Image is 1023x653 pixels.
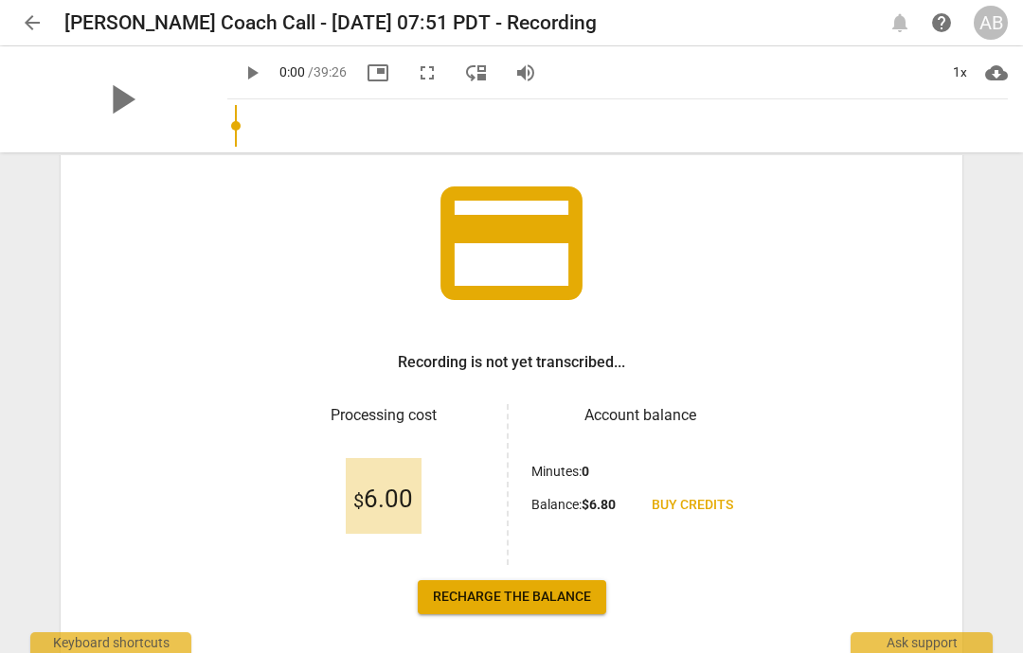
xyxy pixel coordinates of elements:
[985,62,1008,84] span: cloud_download
[235,56,269,90] button: Play
[426,158,597,328] span: credit_card
[974,6,1008,40] button: AB
[509,56,543,90] button: Volume
[582,497,616,512] b: $ 6.80
[531,404,748,427] h3: Account balance
[416,62,439,84] span: fullscreen
[930,11,953,34] span: help
[308,64,347,79] span: / 39:26
[851,632,993,653] div: Ask support
[637,488,748,522] a: Buy credits
[514,62,537,84] span: volume_up
[433,588,591,607] span: Recharge the balance
[418,580,606,614] a: Recharge the balance
[465,62,488,84] span: move_down
[942,58,978,88] div: 1x
[582,464,589,479] b: 0
[398,351,625,374] h3: Recording is not yet transcribed...
[531,462,589,482] p: Minutes :
[64,11,597,35] h2: [PERSON_NAME] Coach Call - [DATE] 07:51 PDT - Recording
[353,485,413,514] span: 6.00
[279,64,305,79] span: 0:00
[652,496,733,515] span: Buy credits
[459,56,494,90] button: View player as separate pane
[531,495,616,515] p: Balance :
[241,62,263,84] span: play_arrow
[410,56,444,90] button: Fullscreen
[30,632,191,653] div: Keyboard shortcuts
[97,75,146,124] span: play_arrow
[924,6,959,40] a: Help
[367,62,389,84] span: picture_in_picture
[21,11,44,34] span: arrow_back
[353,489,364,512] span: $
[361,56,395,90] button: Picture in picture
[275,404,492,427] h3: Processing cost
